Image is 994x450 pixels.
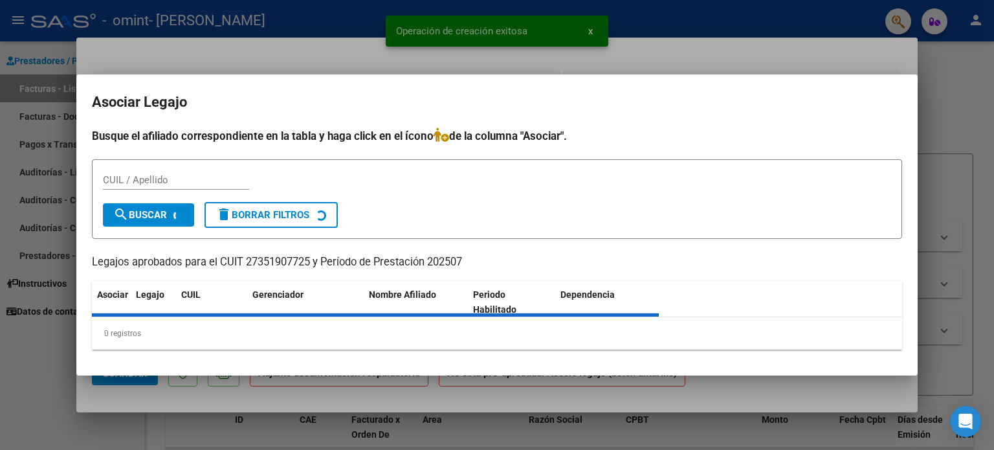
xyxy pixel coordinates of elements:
[364,281,468,324] datatable-header-cell: Nombre Afiliado
[468,281,555,324] datatable-header-cell: Periodo Habilitado
[560,289,615,300] span: Dependencia
[131,281,176,324] datatable-header-cell: Legajo
[92,317,902,350] div: 0 registros
[92,90,902,115] h2: Asociar Legajo
[216,207,232,222] mat-icon: delete
[113,207,129,222] mat-icon: search
[555,281,659,324] datatable-header-cell: Dependencia
[92,281,131,324] datatable-header-cell: Asociar
[473,289,516,315] span: Periodo Habilitado
[113,209,167,221] span: Buscar
[103,203,194,227] button: Buscar
[136,289,164,300] span: Legajo
[204,202,338,228] button: Borrar Filtros
[176,281,247,324] datatable-header-cell: CUIL
[92,254,902,271] p: Legajos aprobados para el CUIT 27351907725 y Período de Prestación 202507
[181,289,201,300] span: CUIL
[216,209,309,221] span: Borrar Filtros
[369,289,436,300] span: Nombre Afiliado
[92,128,902,144] h4: Busque el afiliado correspondiente en la tabla y haga click en el ícono de la columna "Asociar".
[950,406,981,437] div: Open Intercom Messenger
[97,289,128,300] span: Asociar
[252,289,304,300] span: Gerenciador
[247,281,364,324] datatable-header-cell: Gerenciador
